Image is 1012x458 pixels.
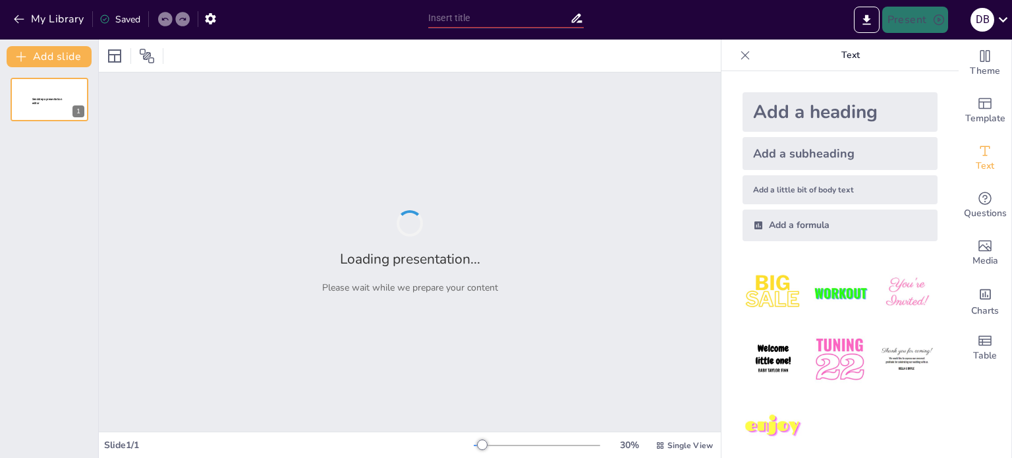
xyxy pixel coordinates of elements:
img: 4.jpeg [743,329,804,390]
span: Table [973,349,997,363]
button: Add slide [7,46,92,67]
div: Get real-time input from your audience [959,182,1011,229]
div: Change the overall theme [959,40,1011,87]
span: Questions [964,206,1007,221]
p: Text [756,40,945,71]
span: Media [972,254,998,268]
span: Position [139,48,155,64]
img: 5.jpeg [809,329,870,390]
div: Add charts and graphs [959,277,1011,324]
div: 30 % [613,439,645,451]
img: 2.jpeg [809,262,870,324]
span: Charts [971,304,999,318]
div: Add a formula [743,210,938,241]
div: Add text boxes [959,134,1011,182]
span: Text [976,159,994,173]
div: Saved [99,13,140,26]
div: Slide 1 / 1 [104,439,474,451]
div: D B [970,8,994,32]
h2: Loading presentation... [340,250,480,268]
div: 1 [11,78,88,121]
div: Add a table [959,324,1011,372]
img: 3.jpeg [876,262,938,324]
span: Theme [970,64,1000,78]
img: 1.jpeg [743,262,804,324]
div: Add a subheading [743,137,938,170]
span: Template [965,111,1005,126]
span: Single View [667,440,713,451]
img: 6.jpeg [876,329,938,390]
button: My Library [10,9,90,30]
button: D B [970,7,994,33]
div: Add ready made slides [959,87,1011,134]
p: Please wait while we prepare your content [322,281,498,294]
div: Layout [104,45,125,67]
div: Add images, graphics, shapes or video [959,229,1011,277]
div: Add a heading [743,92,938,132]
button: Present [882,7,948,33]
div: Add a little bit of body text [743,175,938,204]
img: 7.jpeg [743,396,804,457]
button: Export to PowerPoint [854,7,880,33]
input: Insert title [428,9,570,28]
span: Sendsteps presentation editor [32,98,62,105]
div: 1 [72,105,84,117]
